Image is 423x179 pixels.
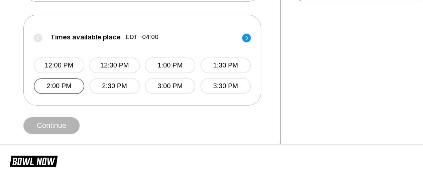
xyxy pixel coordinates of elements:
[50,33,121,41] span: Times available place
[200,78,251,94] button: 3:30 PM
[126,33,158,41] span: EDT -04:00
[34,57,84,73] button: 12:00 PM
[145,78,195,94] button: 3:00 PM
[89,57,140,73] button: 12:30 PM
[34,78,84,94] button: 2:00 PM
[200,57,251,73] button: 1:30 PM
[145,57,195,73] button: 1:00 PM
[89,78,140,94] button: 2:30 PM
